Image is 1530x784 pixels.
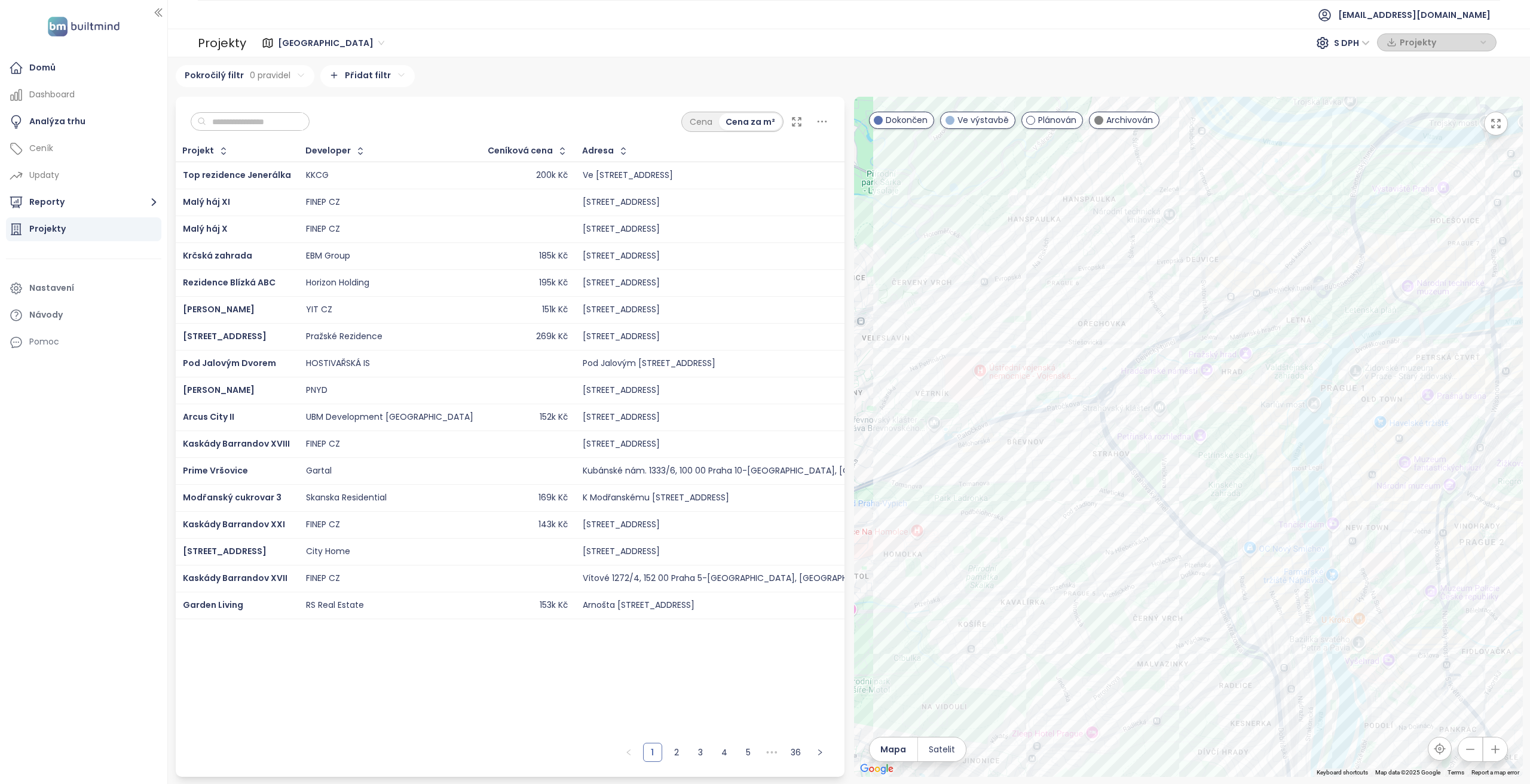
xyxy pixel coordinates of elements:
div: Projekty [29,222,66,236]
div: Analýza trhu [29,114,85,129]
a: 4 [715,743,733,761]
span: S DPH [1334,34,1370,52]
span: Archivován [1106,113,1153,127]
span: Top rezidence Jenerálka [183,169,291,181]
div: [STREET_ADDRESS] [583,385,660,396]
div: Pokročilý filtr [176,65,314,87]
span: Garden Living [183,599,243,611]
span: Satelit [929,743,955,756]
span: Kaskády Barrandov XVIII [183,438,290,450]
li: 5 [739,743,758,762]
li: 3 [691,743,710,762]
div: [STREET_ADDRESS] [583,546,660,557]
a: Analýza trhu [6,110,161,134]
div: Updaty [29,168,59,183]
div: Pomoc [29,334,59,349]
div: Ceník [29,141,53,156]
button: Mapa [870,737,917,761]
div: PNYD [306,385,328,396]
span: right [816,749,824,756]
span: ••• [763,743,782,762]
div: FINEP CZ [306,519,340,530]
div: [STREET_ADDRESS] [583,412,660,423]
span: [STREET_ADDRESS] [183,545,267,557]
button: left [619,743,638,762]
a: Terms [1448,769,1464,776]
div: 153k Kč [540,600,568,611]
li: 2 [667,743,686,762]
a: [PERSON_NAME] [183,303,255,315]
div: 151k Kč [542,305,568,315]
div: 143k Kč [538,519,568,530]
a: Návody [6,303,161,327]
a: Open this area in Google Maps (opens a new window) [857,761,896,777]
span: Kaskády Barrandov XVII [183,572,287,584]
li: Předchozí strana [619,743,638,762]
a: 36 [787,743,805,761]
span: Mapa [880,743,906,756]
a: Modřanský cukrovar 3 [183,491,281,503]
div: Cena za m² [719,113,782,130]
button: Keyboard shortcuts [1317,768,1368,777]
a: Malý háj X [183,223,228,235]
div: FINEP CZ [306,197,340,208]
div: Pomoc [6,330,161,354]
a: Kaskády Barrandov XXI [183,518,285,530]
div: HOSTIVAŘSKÁ IS [306,358,370,369]
div: Developer [305,147,351,155]
div: button [1384,33,1490,51]
li: 36 [787,743,806,762]
div: Přidat filtr [320,65,415,87]
div: KKCG [306,170,329,181]
div: Nastavení [29,281,74,296]
span: Ve výstavbě [957,113,1009,127]
div: FINEP CZ [306,224,340,235]
span: Dokončen [886,113,928,127]
span: Projekty [1400,33,1477,51]
span: Map data ©2025 Google [1375,769,1440,776]
a: 5 [739,743,757,761]
li: Následujících 5 stran [763,743,782,762]
div: Ceníková cena [488,147,553,155]
span: 0 pravidel [250,69,290,82]
li: Následující strana [810,743,830,762]
div: Vítové 1272/4, 152 00 Praha 5-[GEOGRAPHIC_DATA], [GEOGRAPHIC_DATA] [583,573,887,584]
a: [STREET_ADDRESS] [183,330,267,342]
div: [STREET_ADDRESS] [583,305,660,315]
div: [STREET_ADDRESS] [583,197,660,208]
div: Domů [29,60,56,75]
div: Cena [683,113,719,130]
div: UBM Development [GEOGRAPHIC_DATA] [306,412,473,423]
button: Reporty [6,190,161,214]
div: Projekt [182,147,214,155]
a: Malý háj XI [183,196,230,208]
div: 152k Kč [540,412,568,423]
a: Rezidence Blízká ABC [183,276,276,288]
div: Adresa [582,147,614,155]
div: 169k Kč [538,493,568,503]
div: 195k Kč [539,278,568,288]
button: Satelit [918,737,966,761]
a: Arcus City II [183,411,234,423]
div: Horizon Holding [306,278,369,288]
img: Google [857,761,896,777]
div: Ve [STREET_ADDRESS] [583,170,673,181]
a: Updaty [6,164,161,187]
div: Návody [29,308,63,322]
div: Pražské Rezidence [306,331,382,342]
a: Projekty [6,217,161,241]
span: [PERSON_NAME] [183,384,255,396]
a: Krčská zahrada [183,250,252,262]
span: Plánován [1038,113,1076,127]
a: Ceník [6,137,161,161]
div: Arnošta [STREET_ADDRESS] [583,600,694,611]
div: RS Real Estate [306,600,364,611]
a: Nastavení [6,276,161,300]
div: 200k Kč [536,170,568,181]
